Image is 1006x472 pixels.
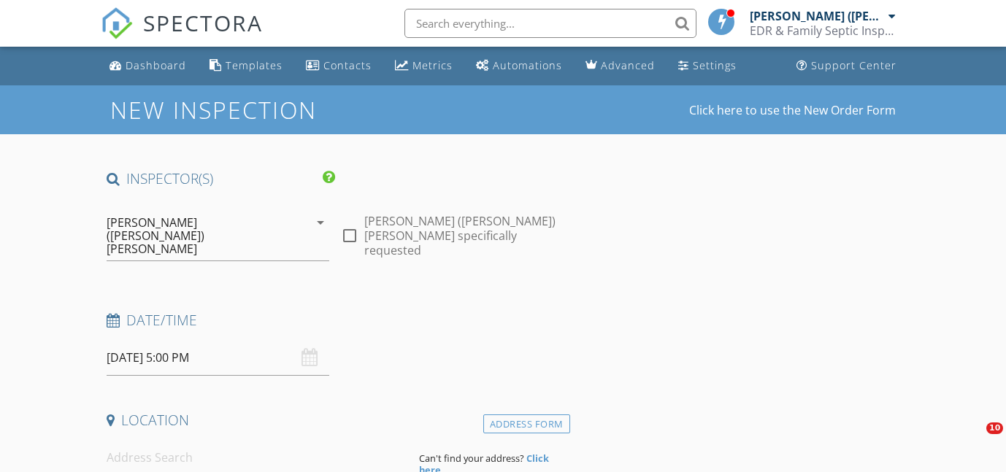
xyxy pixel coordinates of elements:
h1: New Inspection [110,97,434,123]
div: Settings [693,58,737,72]
i: arrow_drop_down [312,214,329,231]
div: Automations [493,58,562,72]
div: Advanced [601,58,655,72]
h4: INSPECTOR(S) [107,169,336,188]
a: Metrics [389,53,458,80]
a: SPECTORA [101,20,263,50]
span: 10 [986,422,1003,434]
div: Address Form [483,414,570,434]
div: EDR & Family Septic Inspections LLC [750,23,896,38]
a: Click here to use the New Order Form [689,104,896,116]
div: Dashboard [126,58,186,72]
div: Metrics [412,58,453,72]
a: Contacts [300,53,377,80]
input: Search everything... [404,9,696,38]
a: Settings [672,53,742,80]
div: Support Center [811,58,896,72]
h4: Location [107,411,564,430]
iframe: Intercom live chat [956,422,991,457]
label: [PERSON_NAME] ([PERSON_NAME]) [PERSON_NAME] specifically requested [364,214,564,258]
input: Select date [107,340,330,376]
a: Dashboard [104,53,192,80]
img: The Best Home Inspection Software - Spectora [101,7,133,39]
a: Advanced [580,53,661,80]
h4: Date/Time [107,311,564,330]
div: Templates [226,58,283,72]
div: [PERSON_NAME] ([PERSON_NAME]) [PERSON_NAME] [750,9,885,23]
span: Can't find your address? [419,452,524,465]
a: Support Center [791,53,902,80]
span: SPECTORA [143,7,263,38]
div: Contacts [323,58,372,72]
div: [PERSON_NAME] ([PERSON_NAME]) [PERSON_NAME] [107,216,289,255]
a: Automations (Basic) [470,53,568,80]
a: Templates [204,53,288,80]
